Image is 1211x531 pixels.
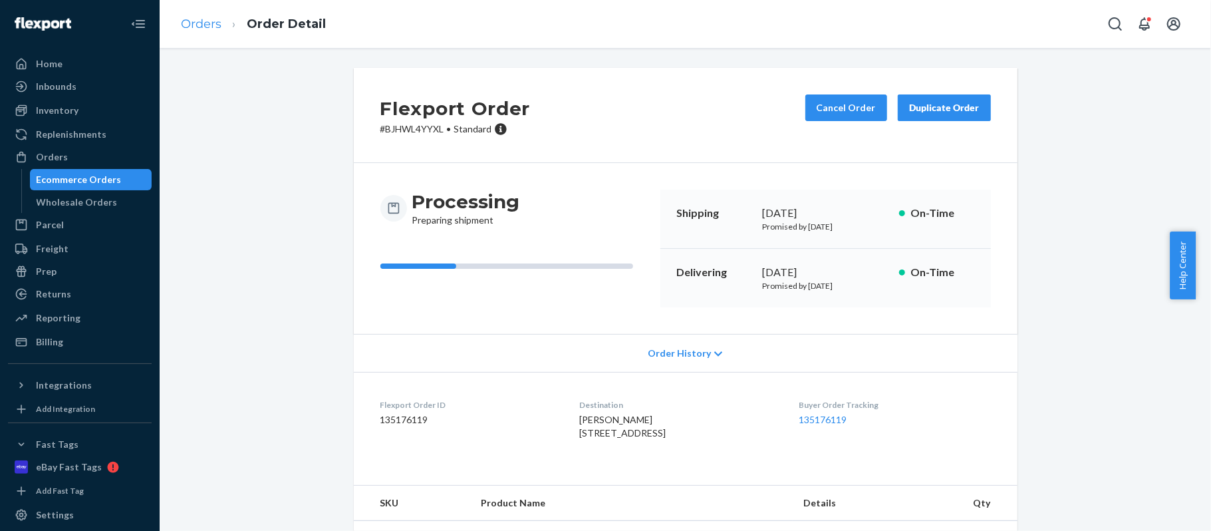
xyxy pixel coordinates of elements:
[36,379,92,392] div: Integrations
[799,414,847,425] a: 135176119
[8,456,152,478] a: eBay Fast Tags
[30,169,152,190] a: Ecommerce Orders
[36,104,78,117] div: Inventory
[36,57,63,71] div: Home
[181,17,221,31] a: Orders
[454,123,492,134] span: Standard
[8,53,152,75] a: Home
[1131,11,1158,37] button: Open notifications
[1102,11,1129,37] button: Open Search Box
[37,196,118,209] div: Wholesale Orders
[380,399,558,411] dt: Flexport Order ID
[447,123,452,134] span: •
[8,214,152,236] a: Parcel
[579,414,666,439] span: [PERSON_NAME] [STREET_ADDRESS]
[805,94,887,121] button: Cancel Order
[793,486,939,521] th: Details
[799,399,990,411] dt: Buyer Order Tracking
[8,261,152,282] a: Prep
[8,504,152,526] a: Settings
[36,242,68,256] div: Freight
[8,283,152,305] a: Returns
[763,265,888,280] div: [DATE]
[910,206,975,221] p: On-Time
[36,150,68,164] div: Orders
[579,399,777,411] dt: Destination
[676,265,752,280] p: Delivering
[763,206,888,221] div: [DATE]
[36,80,76,93] div: Inbounds
[8,76,152,97] a: Inbounds
[470,486,793,521] th: Product Name
[36,460,102,474] div: eBay Fast Tags
[8,434,152,455] button: Fast Tags
[648,347,711,360] span: Order History
[380,413,558,427] dd: 135176119
[36,438,78,451] div: Fast Tags
[36,265,57,278] div: Prep
[898,94,991,121] button: Duplicate Order
[354,486,471,521] th: SKU
[412,190,520,227] div: Preparing shipment
[36,485,84,496] div: Add Fast Tag
[763,221,888,232] p: Promised by [DATE]
[247,17,326,31] a: Order Detail
[909,101,980,114] div: Duplicate Order
[36,508,74,522] div: Settings
[8,375,152,396] button: Integrations
[8,307,152,329] a: Reporting
[8,483,152,499] a: Add Fast Tag
[36,218,64,232] div: Parcel
[939,486,1017,521] th: Qty
[380,122,531,136] p: # BJHWL4YYXL
[8,331,152,353] a: Billing
[8,100,152,121] a: Inventory
[1170,232,1196,299] button: Help Center
[8,238,152,260] a: Freight
[37,173,122,186] div: Ecommerce Orders
[36,287,71,301] div: Returns
[36,128,106,141] div: Replenishments
[8,146,152,168] a: Orders
[412,190,520,214] h3: Processing
[380,94,531,122] h2: Flexport Order
[910,265,975,280] p: On-Time
[36,335,63,349] div: Billing
[36,403,95,415] div: Add Integration
[170,5,336,44] ol: breadcrumbs
[125,11,152,37] button: Close Navigation
[1160,11,1187,37] button: Open account menu
[30,192,152,213] a: Wholesale Orders
[15,17,71,31] img: Flexport logo
[8,124,152,145] a: Replenishments
[8,401,152,417] a: Add Integration
[763,280,888,291] p: Promised by [DATE]
[36,311,80,325] div: Reporting
[676,206,752,221] p: Shipping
